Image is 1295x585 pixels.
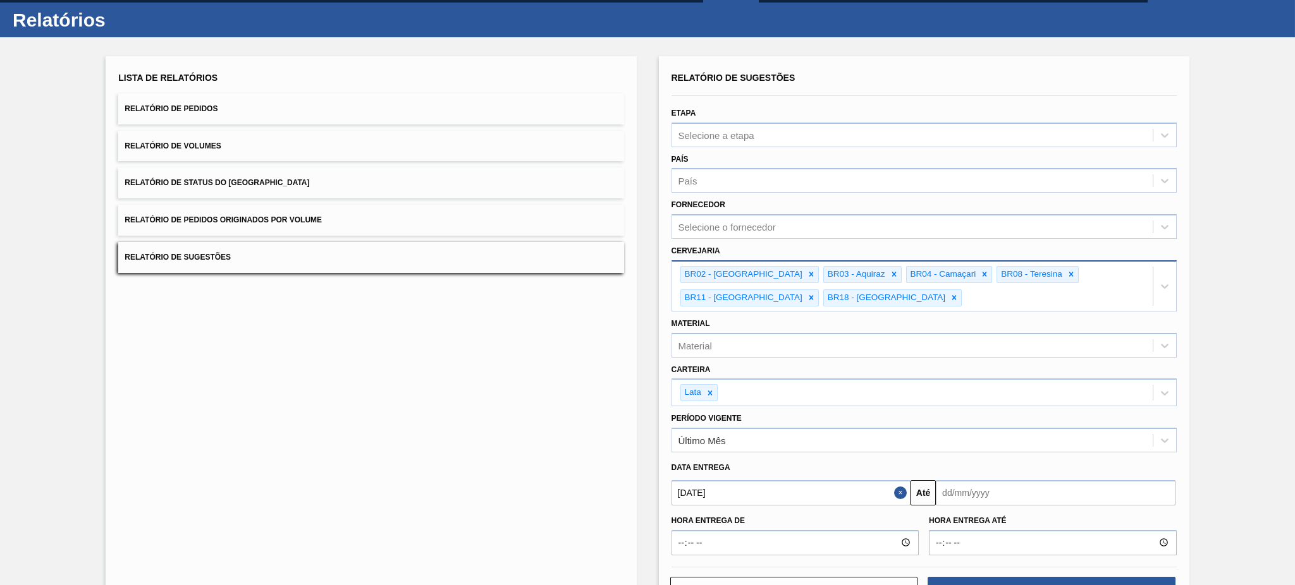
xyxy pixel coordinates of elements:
[678,222,776,232] div: Selecione o fornecedor
[678,340,712,351] div: Material
[125,104,218,113] span: Relatório de Pedidos
[894,480,911,505] button: Close
[672,109,696,118] label: Etapa
[118,167,623,198] button: Relatório de Status do [GEOGRAPHIC_DATA]
[911,480,936,505] button: Até
[681,290,804,306] div: BR11 - [GEOGRAPHIC_DATA]
[672,463,730,472] span: Data Entrega
[672,155,689,164] label: País
[997,267,1064,282] div: BR08 - Teresina
[678,176,697,186] div: País
[678,130,754,140] div: Selecione a etapa
[672,480,911,505] input: dd/mm/yyyy
[936,480,1175,505] input: dd/mm/yyyy
[118,131,623,162] button: Relatório de Volumes
[929,512,1177,530] label: Hora entrega até
[118,205,623,236] button: Relatório de Pedidos Originados por Volume
[681,385,703,401] div: Lata
[125,253,231,262] span: Relatório de Sugestões
[125,142,221,150] span: Relatório de Volumes
[672,414,742,423] label: Período Vigente
[118,93,623,124] button: Relatório de Pedidos
[672,73,795,83] span: Relatório de Sugestões
[907,267,978,282] div: BR04 - Camaçari
[824,267,887,282] div: BR03 - Aquiraz
[672,365,711,374] label: Carteira
[672,246,720,255] label: Cervejaria
[672,319,710,328] label: Material
[681,267,804,282] div: BR02 - [GEOGRAPHIC_DATA]
[13,13,237,27] h1: Relatórios
[118,73,218,83] span: Lista de Relatórios
[125,215,322,224] span: Relatório de Pedidos Originados por Volume
[824,290,947,306] div: BR18 - [GEOGRAPHIC_DATA]
[678,435,726,446] div: Último Mês
[125,178,309,187] span: Relatório de Status do [GEOGRAPHIC_DATA]
[672,200,725,209] label: Fornecedor
[118,242,623,273] button: Relatório de Sugestões
[672,512,919,530] label: Hora entrega de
